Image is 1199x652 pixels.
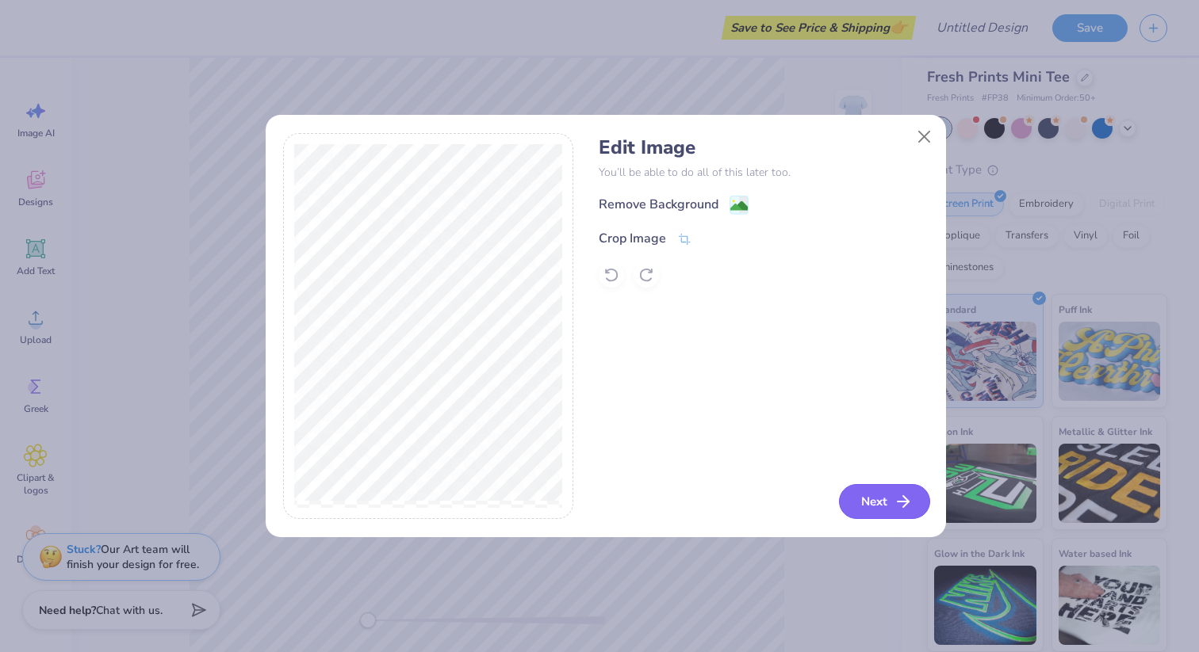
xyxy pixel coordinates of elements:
div: Remove Background [599,195,718,214]
button: Next [839,484,930,519]
button: Close [909,122,939,152]
p: You’ll be able to do all of this later too. [599,164,928,181]
h4: Edit Image [599,136,928,159]
div: Crop Image [599,229,666,248]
